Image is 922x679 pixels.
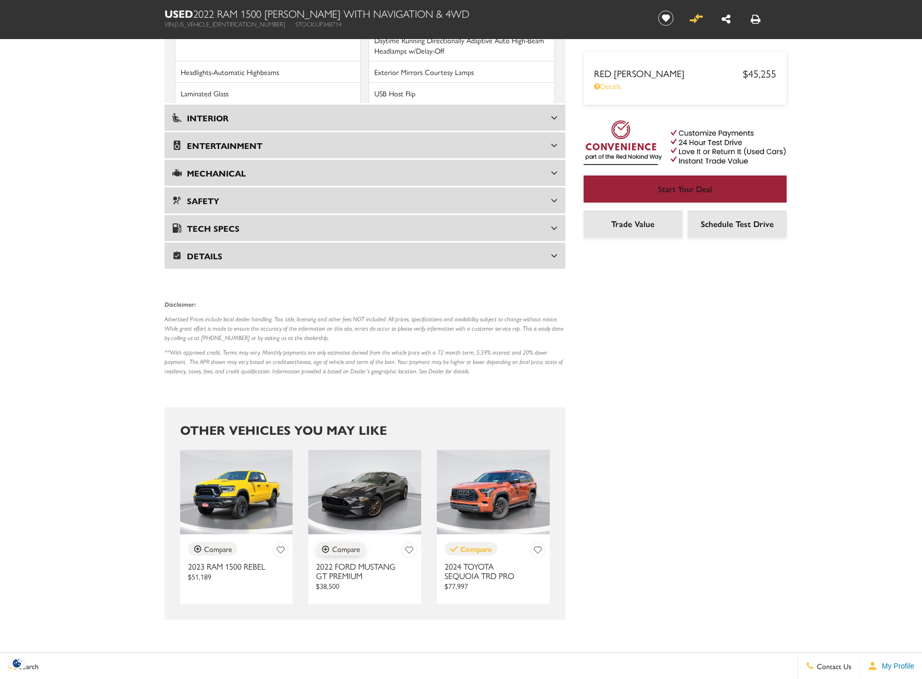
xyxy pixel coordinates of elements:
span: My Profile [878,662,914,670]
h3: Safety [172,195,551,206]
img: Opt-Out Icon [5,658,29,669]
button: Save Vehicle [530,542,546,560]
h3: Interior [172,112,551,123]
a: Schedule Test Drive [688,210,787,237]
h3: Tech Specs [172,223,551,233]
h3: 2024 Toyota Sequoia TRD Pro [445,562,525,580]
p: Advertised Prices include local dealer handling. Tax, title, licensing and other fees NOT include... [165,315,565,343]
a: Share this Used 2022 Ram 1500 Laramie Longhorn With Navigation & 4WD [722,11,730,26]
strong: Used [165,6,193,21]
h3: 2023 Ram 1500 Rebel [188,562,269,571]
h3: Mechanical [172,168,551,178]
li: Auto On/Off Projector Beam Led Low/High Beam Daytime Running Directionally Adaptive Auto High-Bea... [369,19,555,61]
li: Exterior Mirrors Courtesy Lamps [369,61,555,83]
li: USB Host Flip [369,83,555,104]
span: UP348714 [315,19,342,29]
div: Compare [204,544,232,554]
button: Save vehicle [654,10,677,27]
img: 2022 Ford Mustang GT Premium [308,450,421,535]
li: LED Brakelights [175,19,361,61]
span: $45,255 [743,66,776,81]
span: Stock: [296,19,315,29]
span: VIN: [165,19,175,29]
div: Compare [460,544,492,554]
span: Contact Us [814,661,851,671]
button: Open user profile menu [860,653,922,679]
a: Trade Value [584,210,683,237]
a: 2024 Toyota Sequoia TRD Pro $77,997 [445,562,546,590]
img: 2024 Toyota Sequoia TRD Pro [437,450,550,535]
li: Laminated Glass [175,83,361,104]
a: Red [PERSON_NAME] $45,255 [594,66,776,81]
p: **With approved credit. Terms may vary. Monthly payments are only estimates derived from the vehi... [165,348,565,376]
span: Schedule Test Drive [701,218,774,230]
li: Headlights-Automatic Highbeams [175,61,361,83]
a: Print this Used 2022 Ram 1500 Laramie Longhorn With Navigation & 4WD [751,11,761,26]
h2: Other Vehicles You May Like [180,423,550,436]
span: [US_VEHICLE_IDENTIFICATION_NUMBER] [175,19,285,29]
p: $38,500 [316,581,417,591]
a: 2023 Ram 1500 Rebel $51,189 [188,562,289,582]
a: Details [594,81,776,91]
div: Compare [332,544,360,554]
button: Compare Vehicle [316,542,365,556]
img: 2023 Ram 1500 Rebel [180,450,293,535]
button: Save Vehicle [401,542,417,560]
button: Vehicle Added To Compare List [688,10,704,26]
a: 2022 Ford Mustang GT Premium $38,500 [316,562,417,590]
strong: Disclaimer: [165,300,196,308]
button: Compare Vehicle [188,542,237,556]
h3: Entertainment [172,140,551,150]
h1: 2022 Ram 1500 [PERSON_NAME] With Navigation & 4WD [165,8,641,19]
h3: 2022 Ford Mustang GT Premium [316,562,397,580]
span: Red [PERSON_NAME] [594,67,743,80]
h3: Details [172,250,551,261]
a: Start Your Deal [584,175,787,203]
button: Save Vehicle [273,542,288,560]
p: $51,189 [188,571,289,582]
span: Trade Value [611,218,654,230]
p: $77,997 [445,581,546,591]
button: Vehicle Added To Compare List [445,542,497,556]
span: Start Your Deal [658,183,712,195]
section: Click to Open Cookie Consent Modal [5,658,29,669]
